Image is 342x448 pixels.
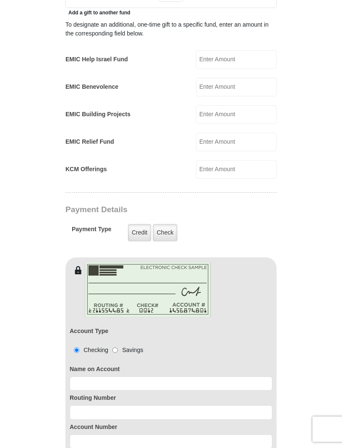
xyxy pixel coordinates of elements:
[196,51,277,69] input: Enter Amount
[65,55,128,64] label: EMIC Help Israel Fund
[65,83,118,92] label: EMIC Benevolence
[196,78,277,97] input: Enter Amount
[65,138,114,147] label: EMIC Relief Fund
[70,365,272,374] label: Name on Account
[65,21,277,38] div: To designate an additional, one-time gift to a specific fund, enter an amount in the correspondin...
[196,106,277,124] input: Enter Amount
[196,133,277,152] input: Enter Amount
[70,394,272,403] label: Routing Number
[72,226,111,238] h5: Payment Type
[70,346,143,355] div: Checking Savings
[65,165,107,174] label: KCM Offerings
[70,327,109,336] label: Account Type
[128,224,151,242] label: Credit
[70,423,272,432] label: Account Number
[84,262,211,317] img: check-en.png
[196,161,277,179] input: Enter Amount
[65,110,130,119] label: EMIC Building Projects
[65,205,281,215] h3: Payment Details
[153,224,177,242] label: Check
[65,10,130,16] span: Add a gift to another fund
